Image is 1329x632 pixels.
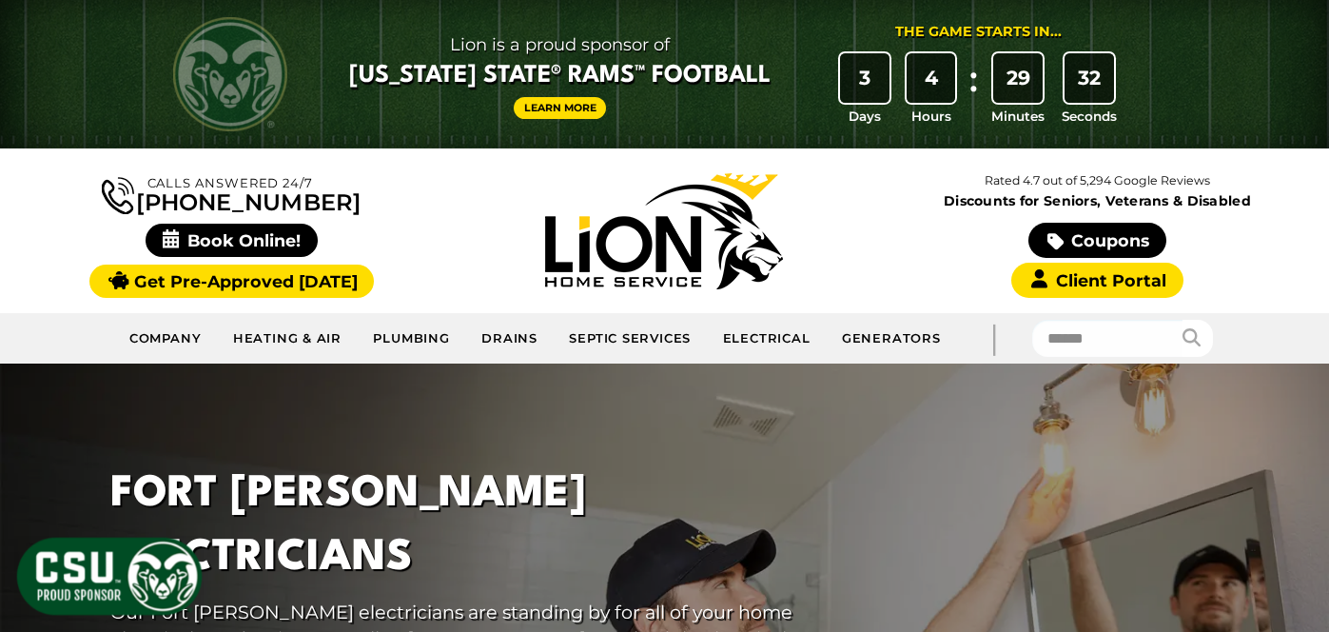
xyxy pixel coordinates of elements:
[895,22,1062,43] div: The Game Starts in...
[514,97,607,119] a: Learn More
[1065,53,1114,103] div: 32
[545,173,783,289] img: Lion Home Service
[173,17,287,131] img: CSU Rams logo
[840,53,889,103] div: 3
[14,535,205,618] img: CSU Sponsor Badge
[554,320,707,358] a: Septic Services
[881,170,1314,191] p: Rated 4.7 out of 5,294 Google Reviews
[466,320,554,358] a: Drains
[1028,223,1165,258] a: Coupons
[707,320,826,358] a: Electrical
[114,320,218,358] a: Company
[849,107,881,126] span: Days
[349,60,771,92] span: [US_STATE] State® Rams™ Football
[1062,107,1117,126] span: Seconds
[885,194,1310,207] span: Discounts for Seniors, Veterans & Disabled
[827,320,956,358] a: Generators
[1011,263,1182,298] a: Client Portal
[110,463,803,590] h1: Fort [PERSON_NAME] Electricians
[911,107,951,126] span: Hours
[964,53,983,127] div: :
[102,173,361,214] a: [PHONE_NUMBER]
[349,30,771,60] span: Lion is a proud sponsor of
[956,313,1032,364] div: |
[89,265,374,298] a: Get Pre-Approved [DATE]
[907,53,956,103] div: 4
[218,320,359,358] a: Heating & Air
[991,107,1045,126] span: Minutes
[993,53,1043,103] div: 29
[146,224,318,257] span: Book Online!
[358,320,466,358] a: Plumbing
